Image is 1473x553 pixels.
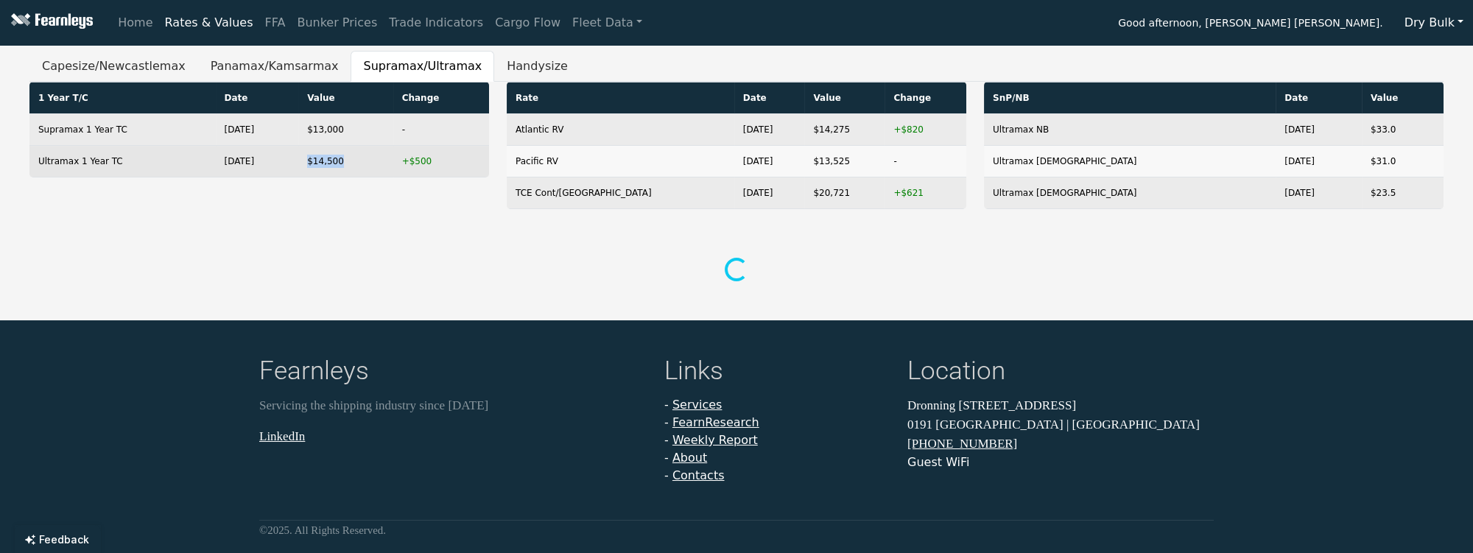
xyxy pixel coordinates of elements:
a: Services [672,398,722,412]
button: Supramax/Ultramax [351,51,494,82]
a: LinkedIn [259,429,305,443]
a: FFA [259,8,292,38]
p: Servicing the shipping industry since [DATE] [259,396,647,415]
td: [DATE] [734,114,805,146]
a: Bunker Prices [291,8,383,38]
th: Value [298,82,393,114]
td: Supramax 1 Year TC [29,114,216,146]
td: $20,721 [804,177,885,209]
th: 1 Year T/C [29,82,216,114]
td: +$820 [885,114,966,146]
a: Trade Indicators [383,8,489,38]
span: Good afternoon, [PERSON_NAME] [PERSON_NAME]. [1118,12,1382,37]
th: Date [216,82,299,114]
h4: Location [907,356,1214,390]
td: [DATE] [1276,114,1362,146]
h4: Fearnleys [259,356,647,390]
td: [DATE] [216,114,299,146]
td: [DATE] [734,177,805,209]
td: $33.0 [1362,114,1444,146]
li: - [664,432,890,449]
td: [DATE] [734,146,805,177]
h4: Links [664,356,890,390]
td: [DATE] [1276,177,1362,209]
a: [PHONE_NUMBER] [907,437,1017,451]
td: TCE Cont/[GEOGRAPHIC_DATA] [507,177,734,209]
button: Panamax/Kamsarmax [198,51,351,82]
p: 0191 [GEOGRAPHIC_DATA] | [GEOGRAPHIC_DATA] [907,415,1214,434]
th: Rate [507,82,734,114]
td: $31.0 [1362,146,1444,177]
li: - [664,467,890,485]
th: Date [1276,82,1362,114]
a: Weekly Report [672,433,758,447]
td: Ultramax NB [984,114,1276,146]
td: $13,525 [804,146,885,177]
li: - [664,449,890,467]
td: - [393,114,489,146]
td: - [885,146,966,177]
td: $13,000 [298,114,393,146]
td: $14,275 [804,114,885,146]
button: Dry Bulk [1395,9,1473,37]
td: Ultramax [DEMOGRAPHIC_DATA] [984,146,1276,177]
th: Value [804,82,885,114]
a: Contacts [672,468,725,482]
td: [DATE] [1276,146,1362,177]
th: Change [393,82,489,114]
a: Fleet Data [566,8,648,38]
small: © 2025 . All Rights Reserved. [259,524,386,536]
td: [DATE] [216,146,299,177]
a: About [672,451,707,465]
td: Ultramax [DEMOGRAPHIC_DATA] [984,177,1276,209]
p: Dronning [STREET_ADDRESS] [907,396,1214,415]
button: Guest WiFi [907,454,969,471]
th: Date [734,82,805,114]
li: - [664,396,890,414]
td: $14,500 [298,146,393,177]
li: - [664,414,890,432]
th: Value [1362,82,1444,114]
button: Handysize [494,51,580,82]
td: Ultramax 1 Year TC [29,146,216,177]
td: +$500 [393,146,489,177]
a: Cargo Flow [489,8,566,38]
a: FearnResearch [672,415,759,429]
button: Capesize/Newcastlemax [29,51,198,82]
th: SnP/NB [984,82,1276,114]
td: Pacific RV [507,146,734,177]
td: +$621 [885,177,966,209]
td: Atlantic RV [507,114,734,146]
img: Fearnleys Logo [7,13,93,32]
a: Home [112,8,158,38]
th: Change [885,82,966,114]
a: Rates & Values [159,8,259,38]
td: $23.5 [1362,177,1444,209]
